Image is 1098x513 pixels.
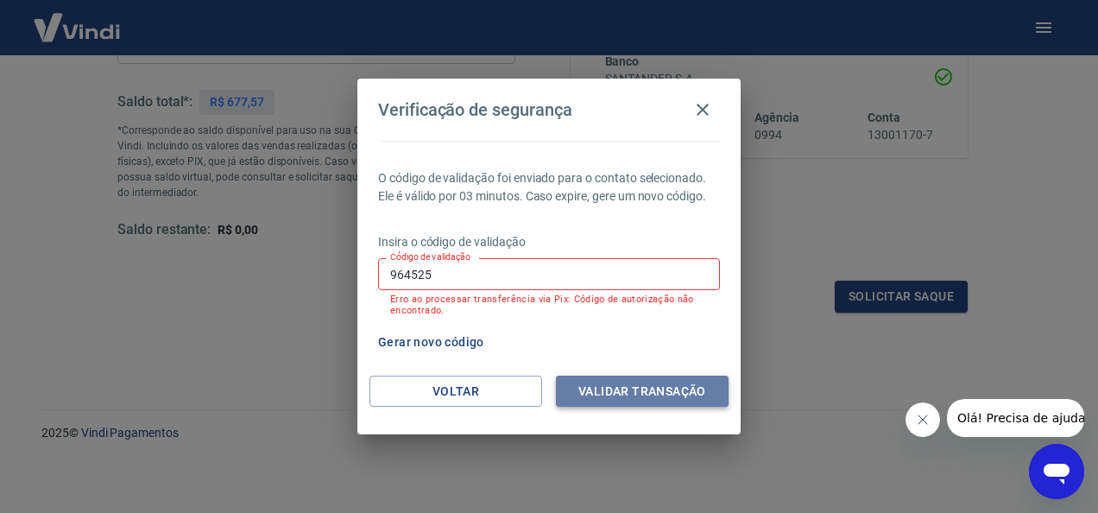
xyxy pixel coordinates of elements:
[371,326,491,358] button: Gerar novo código
[369,376,542,408] button: Voltar
[1029,444,1084,499] iframe: Botão para abrir a janela de mensagens
[378,99,572,120] h4: Verificação de segurança
[10,12,145,26] span: Olá! Precisa de ajuda?
[390,250,470,263] label: Código de validação
[390,294,708,316] p: Erro ao processar transferência via Pix: Código de autorização não encontrado.
[378,233,720,251] p: Insira o código de validação
[556,376,729,408] button: Validar transação
[947,399,1084,437] iframe: Mensagem da empresa
[906,402,940,437] iframe: Fechar mensagem
[378,169,720,206] p: O código de validação foi enviado para o contato selecionado. Ele é válido por 03 minutos. Caso e...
